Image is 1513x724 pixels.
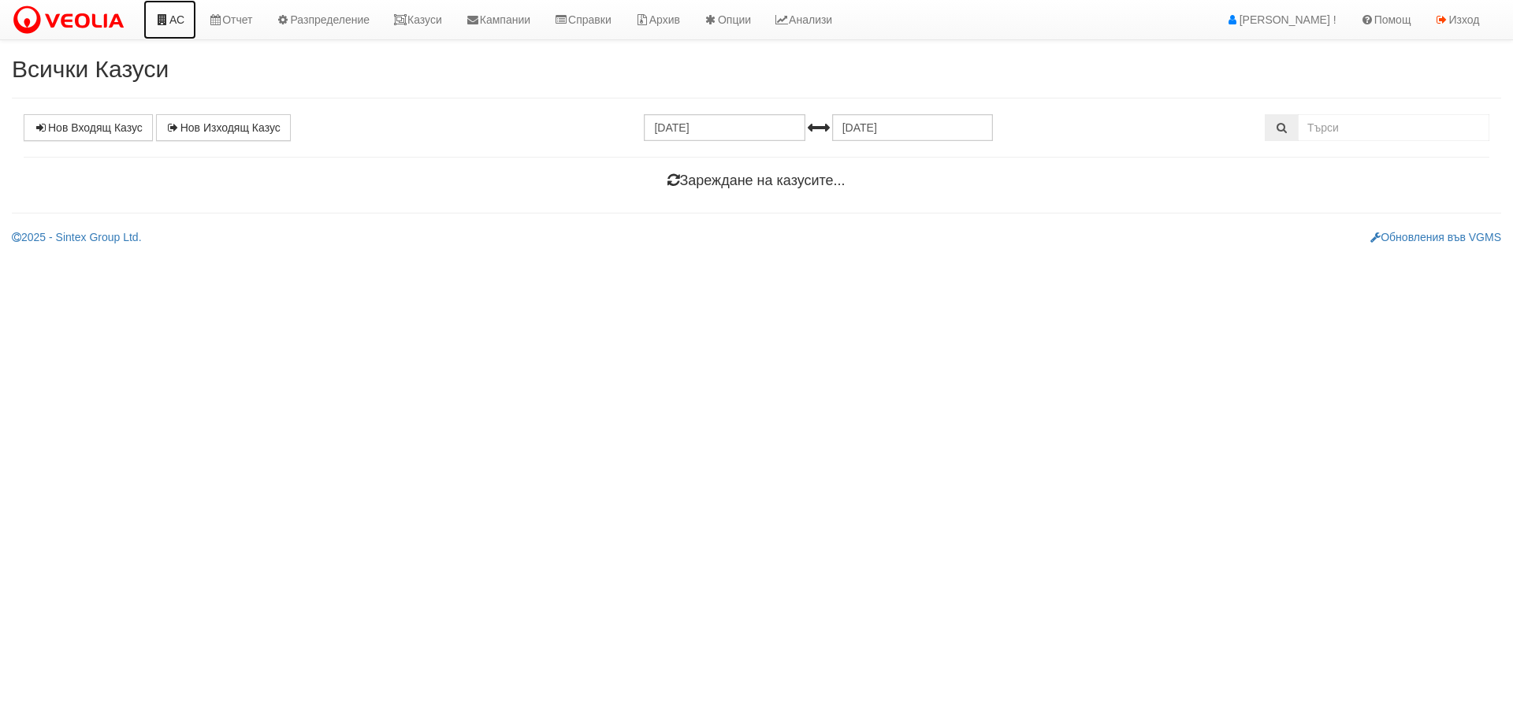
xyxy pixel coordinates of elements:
a: Обновления във VGMS [1370,231,1501,243]
h4: Зареждане на казусите... [24,173,1489,189]
a: 2025 - Sintex Group Ltd. [12,231,142,243]
img: VeoliaLogo.png [12,4,132,37]
h2: Всички Казуси [12,56,1501,82]
input: Търсене по Идентификатор, Бл/Вх/Ап, Тип, Описание, Моб. Номер, Имейл, Файл, Коментар, [1298,114,1489,141]
a: Нов Входящ Казус [24,114,153,141]
a: Нов Изходящ Казус [156,114,291,141]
